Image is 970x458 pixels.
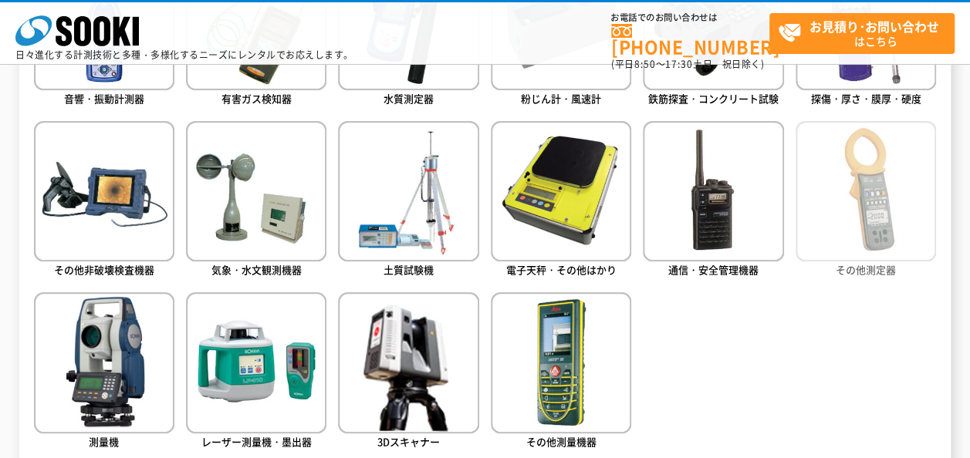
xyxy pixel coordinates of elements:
span: 3Dスキャナー [377,434,440,449]
img: 3Dスキャナー [338,292,478,433]
span: レーザー測量機・墨出器 [201,434,312,449]
span: その他非破壊検査機器 [54,262,154,277]
span: 有害ガス検知器 [221,91,292,106]
a: お見積り･お問い合わせはこちら [769,13,955,54]
a: 気象・水文観測機器 [186,121,326,281]
img: その他非破壊検査機器 [34,121,174,261]
span: 音響・振動計測器 [64,91,144,106]
span: 水質測定器 [384,91,434,106]
span: 17:30 [665,57,693,71]
span: お電話でのお問い合わせは [611,13,769,22]
span: 電子天秤・その他はかり [506,262,617,277]
img: 電子天秤・その他はかり [491,121,631,261]
img: レーザー測量機・墨出器 [186,292,326,433]
img: 土質試験機 [338,121,478,261]
img: その他測定器 [796,121,936,261]
span: 測量機 [89,434,119,449]
span: 気象・水文観測機器 [211,262,302,277]
a: その他非破壊検査機器 [34,121,174,281]
a: 3Dスキャナー [338,292,478,452]
img: 測量機 [34,292,174,433]
span: 8:50 [634,57,656,71]
span: 鉄筋探査・コンクリート試験 [648,91,779,106]
span: (平日 ～ 土日、祝日除く) [611,57,764,71]
a: 測量機 [34,292,174,452]
img: その他測量機器 [491,292,631,433]
a: その他測量機器 [491,292,631,452]
a: 電子天秤・その他はかり [491,121,631,281]
img: 気象・水文観測機器 [186,121,326,261]
a: [PHONE_NUMBER] [611,24,769,56]
a: 通信・安全管理機器 [643,121,783,281]
p: 日々進化する計測技術と多種・多様化するニーズにレンタルでお応えします。 [15,50,353,59]
span: 粉じん計・風速計 [521,91,601,106]
span: 探傷・厚さ・膜厚・硬度 [811,91,921,106]
strong: お見積り･お問い合わせ [809,17,939,35]
a: 土質試験機 [338,121,478,281]
a: レーザー測量機・墨出器 [186,292,326,452]
a: その他測定器 [796,121,936,281]
img: 通信・安全管理機器 [643,121,783,261]
span: はこちら [778,14,954,52]
span: 土質試験機 [384,262,434,277]
span: その他測量機器 [526,434,597,449]
span: 通信・安全管理機器 [668,262,759,277]
span: その他測定器 [836,262,896,277]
